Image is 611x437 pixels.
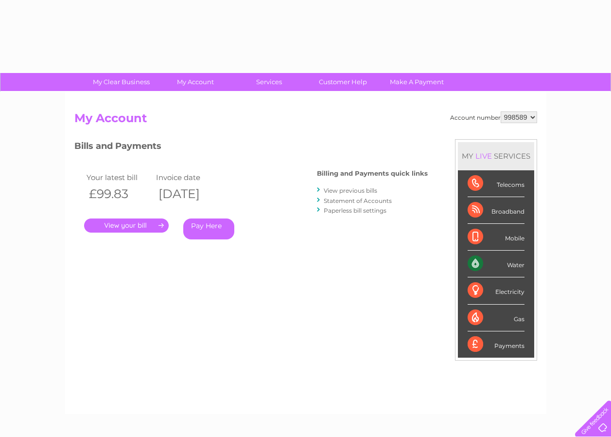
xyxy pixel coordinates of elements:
[74,111,537,130] h2: My Account
[74,139,428,156] h3: Bills and Payments
[468,305,524,331] div: Gas
[84,171,154,184] td: Your latest bill
[324,207,386,214] a: Paperless bill settings
[324,187,377,194] a: View previous bills
[84,218,169,233] a: .
[317,170,428,177] h4: Billing and Payments quick links
[183,218,234,239] a: Pay Here
[468,170,524,197] div: Telecoms
[303,73,383,91] a: Customer Help
[468,197,524,224] div: Broadband
[468,331,524,358] div: Payments
[81,73,161,91] a: My Clear Business
[450,111,537,123] div: Account number
[473,151,494,161] div: LIVE
[229,73,309,91] a: Services
[377,73,457,91] a: Make A Payment
[155,73,235,91] a: My Account
[458,142,534,170] div: MY SERVICES
[468,251,524,277] div: Water
[154,171,224,184] td: Invoice date
[324,197,392,204] a: Statement of Accounts
[468,224,524,251] div: Mobile
[84,184,154,204] th: £99.83
[154,184,224,204] th: [DATE]
[468,277,524,304] div: Electricity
